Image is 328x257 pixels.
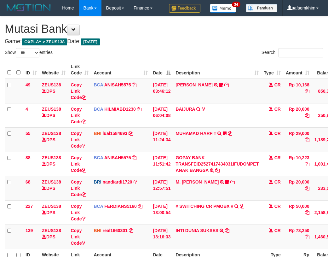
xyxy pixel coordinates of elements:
[283,61,312,79] th: Amount: activate to sort column ascending
[283,103,312,127] td: Rp 20,000
[94,82,103,87] span: BCA
[39,200,68,225] td: DPS
[94,204,103,209] span: BCA
[94,155,103,160] span: BCA
[42,228,61,233] a: ZEUS138
[26,82,31,87] span: 49
[305,210,309,215] a: Copy Rp 50,000 to clipboard
[5,3,53,13] img: MOTION_logo.png
[39,103,68,127] td: DPS
[274,179,281,184] span: CR
[150,103,173,127] td: [DATE] 06:04:08
[138,204,142,209] a: Copy FERDIANS5160 to clipboard
[104,155,131,160] a: ANISAH5575
[91,61,150,79] th: Account: activate to sort column ascending
[104,82,131,87] a: ANISAH5575
[5,48,53,57] label: Show entries
[173,61,261,79] th: Description: activate to sort column ascending
[176,204,233,209] a: # SWITCHING CR PMOBX #
[26,179,31,184] span: 68
[26,204,33,209] span: 227
[71,228,86,246] a: Copy Link Code
[42,204,61,209] a: ZEUS138
[274,131,281,136] span: CR
[210,4,236,13] img: Button%20Memo.svg
[71,179,86,197] a: Copy Link Code
[150,225,173,249] td: [DATE] 13:16:33
[22,38,67,45] span: OXPLAY > ZEUS138
[81,38,100,45] span: [DATE]
[42,107,61,112] a: ZEUS138
[94,228,101,233] span: BNI
[39,152,68,176] td: DPS
[150,127,173,152] td: [DATE] 11:24:34
[202,107,206,112] a: Copy BAIJURA to clipboard
[39,79,68,103] td: DPS
[94,131,101,136] span: BNI
[274,107,281,112] span: CR
[283,200,312,225] td: Rp 50,000
[39,225,68,249] td: DPS
[232,2,240,7] span: 34
[42,155,61,160] a: ZEUS138
[176,179,219,184] a: M. [PERSON_NAME]
[71,82,86,100] a: Copy Link Code
[305,161,309,166] a: Copy Rp 10,223 to clipboard
[26,107,28,112] span: 4
[104,204,137,209] a: FERDIANS5160
[176,155,259,173] a: GOPAY BANK TRANSFEID2527417434031IFUDOMPET ANAK BANGSA
[71,131,86,149] a: Copy Link Code
[71,204,86,221] a: Copy Link Code
[26,155,31,160] span: 88
[39,176,68,200] td: DPS
[102,228,127,233] a: real1660301
[240,204,244,209] a: Copy # SWITCHING CR PMOBX # to clipboard
[176,131,216,136] a: MUHAMAD HARFIT
[26,228,33,233] span: 139
[305,186,309,191] a: Copy Rp 20,000 to clipboard
[42,82,61,87] a: ZEUS138
[305,137,309,142] a: Copy Rp 29,000 to clipboard
[39,127,68,152] td: DPS
[104,107,136,112] a: HILMIABD1230
[279,48,323,57] input: Search:
[262,48,323,57] label: Search:
[134,179,138,184] a: Copy nandiardi1720 to clipboard
[150,61,173,79] th: Date: activate to sort column descending
[169,4,200,13] img: Feedback.jpg
[176,107,195,112] a: BAIJURA
[150,176,173,200] td: [DATE] 12:57:51
[150,200,173,225] td: [DATE] 13:00:54
[274,155,281,160] span: CR
[94,179,101,184] span: BRI
[283,79,312,103] td: Rp 10,168
[283,127,312,152] td: Rp 29,000
[23,61,39,79] th: ID: activate to sort column ascending
[26,131,31,136] span: 55
[94,107,103,112] span: BCA
[261,61,283,79] th: Type: activate to sort column ascending
[176,82,212,87] a: [PERSON_NAME]
[305,234,309,239] a: Copy Rp 73,250 to clipboard
[71,107,86,124] a: Copy Link Code
[5,23,323,35] h1: Mutasi Bank
[215,168,220,173] a: Copy GOPAY BANK TRANSFEID2527417434031IFUDOMPET ANAK BANGSA to clipboard
[129,131,133,136] a: Copy lual1584693 to clipboard
[16,48,39,57] select: Showentries
[102,179,132,184] a: nandiardi1720
[42,179,61,184] a: ZEUS138
[42,131,61,136] a: ZEUS138
[68,61,91,79] th: Link Code: activate to sort column ascending
[305,113,309,118] a: Copy Rp 20,000 to clipboard
[274,82,281,87] span: CR
[305,89,309,94] a: Copy Rp 10,168 to clipboard
[137,107,141,112] a: Copy HILMIABD1230 to clipboard
[274,204,281,209] span: CR
[283,176,312,200] td: Rp 20,000
[132,82,136,87] a: Copy ANISAH5575 to clipboard
[39,61,68,79] th: Website: activate to sort column ascending
[5,38,323,45] h4: Game: Date:
[228,131,232,136] a: Copy MUHAMAD HARFIT to clipboard
[176,228,218,233] a: INTI DUNIA SUKSES
[102,131,127,136] a: lual1584693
